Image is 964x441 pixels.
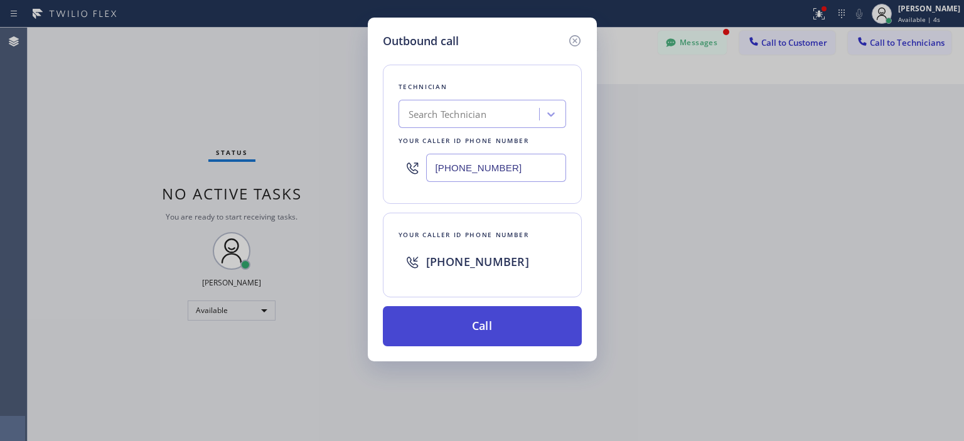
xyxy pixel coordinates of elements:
button: Call [383,306,582,346]
div: Search Technician [409,107,486,122]
div: Your caller id phone number [399,228,566,242]
div: Technician [399,80,566,93]
div: Your caller id phone number [399,134,566,147]
input: (123) 456-7890 [426,154,566,182]
h5: Outbound call [383,33,459,50]
span: [PHONE_NUMBER] [426,254,529,269]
